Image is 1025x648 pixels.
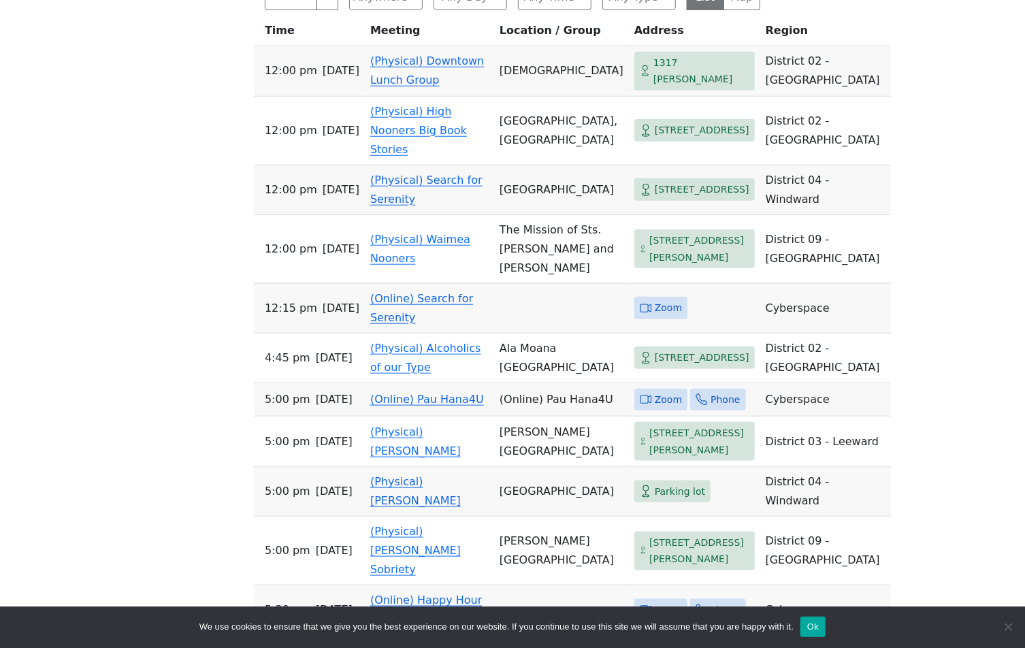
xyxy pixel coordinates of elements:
span: 5:00 PM [265,482,310,501]
td: Cyberspace [760,284,891,334]
td: District 04 - Windward [760,467,891,517]
td: [GEOGRAPHIC_DATA], [GEOGRAPHIC_DATA] [494,97,629,165]
td: District 02 - [GEOGRAPHIC_DATA] [760,97,891,165]
span: 12:00 PM [265,240,317,259]
td: Ala Moana [GEOGRAPHIC_DATA] [494,334,629,383]
a: (Physical) Waimea Nooners [370,233,470,265]
span: [DATE] [323,61,359,80]
a: (Physical) [PERSON_NAME] [370,475,461,507]
span: 4:45 PM [265,349,310,368]
span: [STREET_ADDRESS] [655,349,749,366]
span: [STREET_ADDRESS] [655,122,749,139]
span: 12:15 PM [265,299,317,318]
td: [PERSON_NAME][GEOGRAPHIC_DATA] [494,517,629,585]
th: Address [629,21,760,46]
span: Phone [711,602,740,619]
a: (Online) Search for Serenity [370,292,473,324]
span: [DATE] [323,180,359,199]
span: We use cookies to ensure that we give you the best experience on our website. If you continue to ... [199,620,794,634]
td: District 04 - Windward [760,165,891,215]
span: 5:30 PM [265,600,310,619]
span: Parking lot [655,483,705,500]
button: Ok [800,617,826,637]
span: 5:00 PM [265,390,310,409]
span: [DATE] [316,390,353,409]
td: [DEMOGRAPHIC_DATA] [494,46,629,97]
td: District 02 - [GEOGRAPHIC_DATA] [760,334,891,383]
th: Location / Group [494,21,629,46]
span: [STREET_ADDRESS] [655,181,749,198]
span: Zoom [655,299,682,317]
a: (Physical) High Nooners Big Book Stories [370,105,467,156]
span: 5:00 PM [265,541,310,560]
a: (Physical) [PERSON_NAME] Sobriety [370,525,461,576]
td: District 03 - Leeward [760,417,891,467]
span: [DATE] [316,349,353,368]
span: Zoom [655,602,682,619]
td: Cyberspace [760,383,891,417]
td: Cyberspace [760,585,891,635]
span: Zoom [655,391,682,408]
td: District 09 - [GEOGRAPHIC_DATA] [760,517,891,585]
span: [DATE] [323,299,359,318]
span: [DATE] [316,482,353,501]
a: (Physical) Search for Serenity [370,174,483,206]
th: Meeting [365,21,494,46]
span: [DATE] [323,240,359,259]
span: [DATE] [316,432,353,451]
span: [STREET_ADDRESS][PERSON_NAME] [649,232,749,265]
a: (Online) Pau Hana4U [370,393,484,406]
td: District 02 - [GEOGRAPHIC_DATA] [760,46,891,97]
a: (Physical) Downtown Lunch Group [370,54,484,86]
a: (Online) Happy Hour Waikiki [370,594,482,626]
span: [STREET_ADDRESS][PERSON_NAME] [649,534,749,568]
span: 1317 [PERSON_NAME] [653,54,749,88]
a: (Physical) Alcoholics of our Type [370,342,481,374]
td: [PERSON_NAME][GEOGRAPHIC_DATA] [494,417,629,467]
span: 5:00 PM [265,432,310,451]
td: [GEOGRAPHIC_DATA] [494,467,629,517]
span: No [1001,620,1015,634]
span: [DATE] [316,541,353,560]
span: [STREET_ADDRESS][PERSON_NAME] [649,425,749,458]
td: [GEOGRAPHIC_DATA] [494,165,629,215]
th: Time [254,21,365,46]
td: District 09 - [GEOGRAPHIC_DATA] [760,215,891,284]
span: [DATE] [323,121,359,140]
th: Region [760,21,891,46]
span: 12:00 PM [265,121,317,140]
td: (Online) Pau Hana4U [494,383,629,417]
span: [DATE] [316,600,353,619]
span: 12:00 PM [265,61,317,80]
span: 12:00 PM [265,180,317,199]
a: (Physical) [PERSON_NAME] [370,425,461,457]
span: Phone [711,391,740,408]
td: The Mission of Sts. [PERSON_NAME] and [PERSON_NAME] [494,215,629,284]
